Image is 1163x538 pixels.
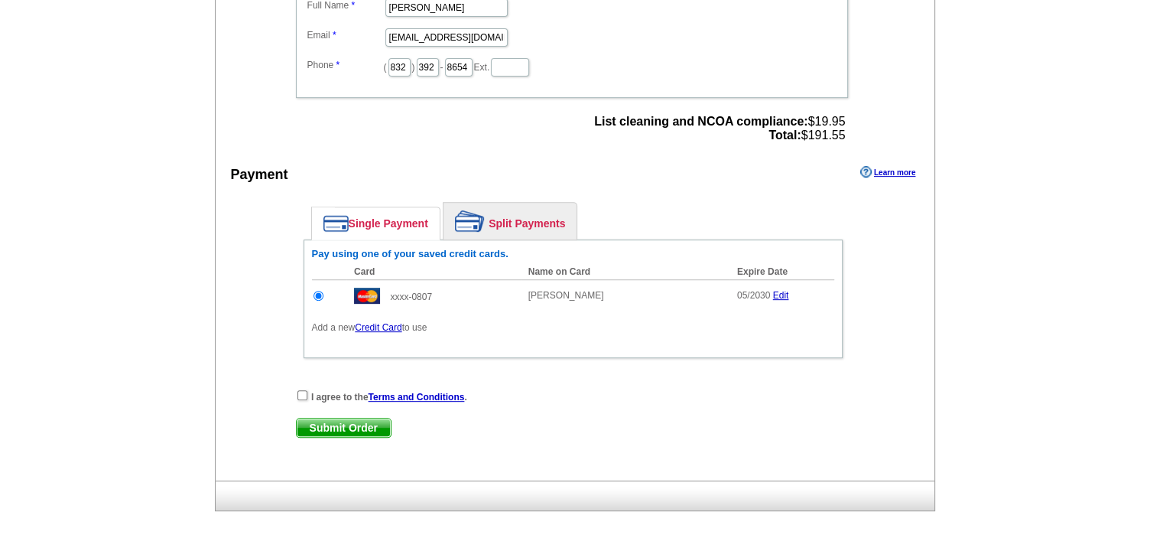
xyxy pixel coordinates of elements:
[323,215,349,232] img: single-payment.png
[312,248,834,260] h6: Pay using one of your saved credit cards.
[768,129,801,142] strong: Total:
[857,182,1163,538] iframe: LiveChat chat widget
[297,419,391,437] span: Submit Order
[346,264,521,280] th: Card
[594,115,807,128] strong: List cleaning and NCOA compliance:
[304,54,840,78] dd: ( ) - Ext.
[231,165,288,185] div: Payment
[355,322,401,333] a: Credit Card
[311,392,467,403] strong: I agree to the .
[455,210,485,232] img: split-payment.png
[860,166,915,178] a: Learn more
[390,292,432,302] span: xxxx-0807
[369,392,465,403] a: Terms and Conditions
[312,321,834,334] p: Add a new to use
[307,28,384,42] label: Email
[729,264,834,280] th: Expire Date
[773,290,789,301] a: Edit
[594,115,845,142] span: $19.95 $191.55
[312,207,440,240] a: Single Payment
[737,290,770,301] span: 05/2030
[307,58,384,72] label: Phone
[528,290,604,301] span: [PERSON_NAME]
[354,288,380,304] img: mast.gif
[521,264,729,280] th: Name on Card
[443,203,577,240] a: Split Payments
